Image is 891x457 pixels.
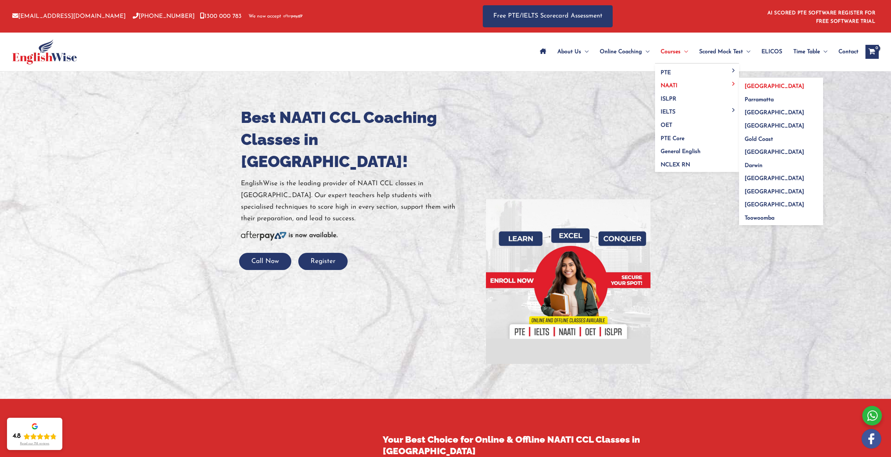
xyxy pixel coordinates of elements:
[655,77,739,90] a: NAATIMenu Toggle
[739,104,823,117] a: [GEOGRAPHIC_DATA]
[739,196,823,209] a: [GEOGRAPHIC_DATA]
[661,123,672,128] span: OET
[745,163,763,168] span: Darwin
[655,90,739,103] a: ISLPR
[600,40,642,64] span: Online Coaching
[745,202,804,208] span: [GEOGRAPHIC_DATA]
[739,130,823,144] a: Gold Coast
[788,40,833,64] a: Time TableMenu Toggle
[838,40,858,64] span: Contact
[661,40,681,64] span: Courses
[739,170,823,183] a: [GEOGRAPHIC_DATA]
[661,83,677,89] span: NAATI
[745,97,774,103] span: Parramatta
[745,84,804,89] span: [GEOGRAPHIC_DATA]
[12,13,126,19] a: [EMAIL_ADDRESS][DOMAIN_NAME]
[739,209,823,226] a: Toowoomba
[745,176,804,181] span: [GEOGRAPHIC_DATA]
[699,40,743,64] span: Scored Mock Test
[761,40,782,64] span: ELICOS
[739,157,823,170] a: Darwin
[241,106,475,173] h1: Best NAATI CCL Coaching Classes in [GEOGRAPHIC_DATA]!
[298,258,348,265] a: Register
[833,40,858,64] a: Contact
[655,103,739,117] a: IELTSMenu Toggle
[655,64,739,77] a: PTEMenu Toggle
[862,429,881,449] img: white-facebook.png
[655,156,739,172] a: NCLEX RN
[552,40,594,64] a: About UsMenu Toggle
[483,5,613,27] a: Free PTE/IELTS Scorecard Assessment
[745,110,804,116] span: [GEOGRAPHIC_DATA]
[581,40,589,64] span: Menu Toggle
[739,144,823,157] a: [GEOGRAPHIC_DATA]
[13,432,57,441] div: Rating: 4.8 out of 5
[793,40,820,64] span: Time Table
[681,40,688,64] span: Menu Toggle
[594,40,655,64] a: Online CoachingMenu Toggle
[730,69,738,72] span: Menu Toggle
[739,117,823,131] a: [GEOGRAPHIC_DATA]
[239,258,291,265] a: Call Now
[661,70,671,76] span: PTE
[767,11,876,24] a: AI SCORED PTE SOFTWARE REGISTER FOR FREE SOFTWARE TRIAL
[743,40,750,64] span: Menu Toggle
[241,231,286,241] img: Afterpay-Logo
[739,183,823,196] a: [GEOGRAPHIC_DATA]
[661,162,690,168] span: NCLEX RN
[739,78,823,91] a: [GEOGRAPHIC_DATA]
[661,149,701,154] span: General English
[298,253,348,270] button: Register
[200,13,242,19] a: 1300 000 783
[820,40,827,64] span: Menu Toggle
[865,45,879,59] a: View Shopping Cart, empty
[661,96,676,102] span: ISLPR
[557,40,581,64] span: About Us
[655,143,739,156] a: General English
[288,232,337,239] b: is now available.
[745,123,804,129] span: [GEOGRAPHIC_DATA]
[249,13,281,20] span: We now accept
[745,137,773,142] span: Gold Coast
[486,199,650,364] img: banner-new-img
[661,136,684,141] span: PTE Core
[745,150,804,155] span: [GEOGRAPHIC_DATA]
[745,215,774,221] span: Toowoomba
[534,40,858,64] nav: Site Navigation: Main Menu
[745,189,804,195] span: [GEOGRAPHIC_DATA]
[133,13,195,19] a: [PHONE_NUMBER]
[763,5,879,28] aside: Header Widget 1
[655,130,739,143] a: PTE Core
[283,14,302,18] img: Afterpay-Logo
[739,91,823,104] a: Parramatta
[241,178,475,224] p: EnglishWise is the leading provider of NAATI CCL classes in [GEOGRAPHIC_DATA]. Our expert teacher...
[694,40,756,64] a: Scored Mock TestMenu Toggle
[12,39,77,64] img: cropped-ew-logo
[642,40,649,64] span: Menu Toggle
[730,108,738,112] span: Menu Toggle
[655,117,739,130] a: OET
[756,40,788,64] a: ELICOS
[661,109,675,115] span: IELTS
[13,432,21,441] div: 4.8
[730,82,738,85] span: Menu Toggle
[655,40,694,64] a: CoursesMenu Toggle
[239,253,291,270] button: Call Now
[20,442,49,446] div: Read our 718 reviews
